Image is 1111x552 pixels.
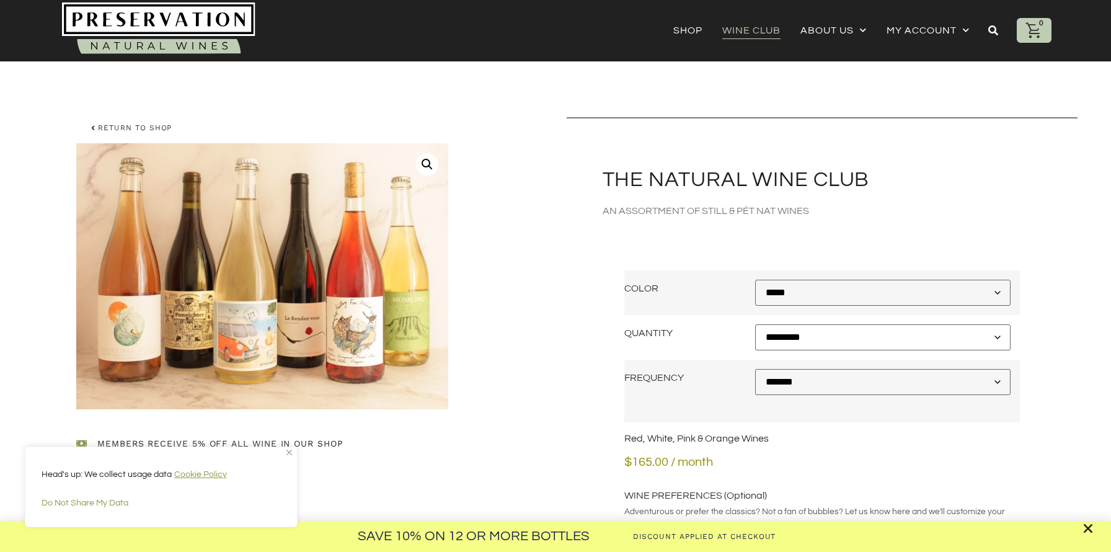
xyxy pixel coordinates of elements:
[286,450,292,455] img: Close
[42,467,281,482] p: Head's up: We collect usage data
[42,492,281,514] button: Do Not Share My Data
[174,470,228,479] a: Cookie Policy
[1082,522,1094,535] a: Close
[633,533,776,540] h2: Discount Applied at Checkout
